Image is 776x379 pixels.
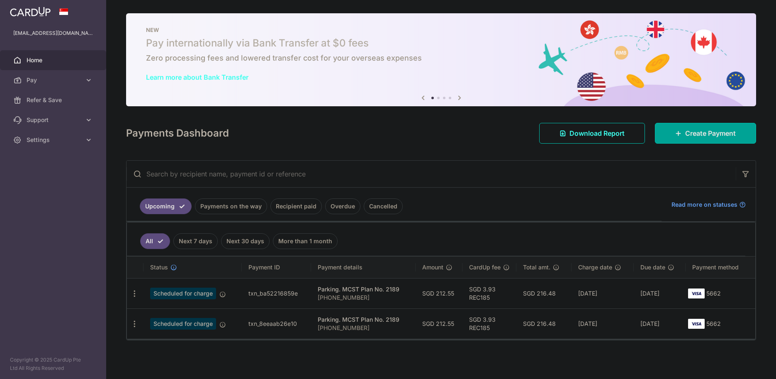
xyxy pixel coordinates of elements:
a: Payments on the way [195,198,267,214]
a: More than 1 month [273,233,338,249]
span: Amount [422,263,443,271]
span: 5662 [706,290,721,297]
p: NEW [146,27,736,33]
a: Next 30 days [221,233,270,249]
span: CardUp fee [469,263,501,271]
img: CardUp [10,7,51,17]
span: Pay [27,76,81,84]
a: Read more on statuses [671,201,746,209]
a: Download Report [539,123,645,144]
input: Search by recipient name, payment id or reference [126,161,736,187]
td: txn_8eeaab26e10 [242,308,311,339]
img: Bank Card [688,319,705,329]
td: SGD 3.93 REC185 [462,308,516,339]
td: [DATE] [634,308,686,339]
h4: Payments Dashboard [126,126,229,141]
img: Bank transfer banner [126,13,756,106]
span: Support [27,116,81,124]
td: txn_ba52216859e [242,278,311,308]
span: Due date [640,263,665,271]
td: SGD 216.48 [516,308,571,339]
a: Cancelled [364,198,403,214]
span: Scheduled for charge [150,318,216,330]
td: [DATE] [634,278,686,308]
span: Scheduled for charge [150,288,216,299]
p: [PHONE_NUMBER] [318,293,409,302]
span: Total amt. [523,263,550,271]
span: Refer & Save [27,96,81,104]
a: Create Payment [655,123,756,144]
td: SGD 212.55 [416,278,462,308]
p: [PHONE_NUMBER] [318,324,409,332]
th: Payment ID [242,257,311,278]
span: Read more on statuses [671,201,737,209]
a: All [140,233,170,249]
h5: Pay internationally via Bank Transfer at $0 fees [146,37,736,50]
a: Overdue [325,198,360,214]
span: Download Report [569,128,625,138]
td: SGD 3.93 REC185 [462,278,516,308]
span: Home [27,56,81,64]
a: Learn more about Bank Transfer [146,73,248,81]
a: Next 7 days [173,233,218,249]
span: Create Payment [685,128,736,138]
td: [DATE] [572,278,634,308]
th: Payment method [686,257,755,278]
span: Charge date [578,263,612,271]
td: SGD 216.48 [516,278,571,308]
img: Bank Card [688,289,705,298]
td: SGD 212.55 [416,308,462,339]
div: Parking. MCST Plan No. 2189 [318,285,409,293]
span: 5662 [706,320,721,327]
span: Settings [27,136,81,144]
td: [DATE] [572,308,634,339]
span: Status [150,263,168,271]
a: Recipient paid [270,198,322,214]
div: Parking. MCST Plan No. 2189 [318,315,409,324]
p: [EMAIL_ADDRESS][DOMAIN_NAME] [13,29,93,37]
a: Upcoming [140,198,192,214]
th: Payment details [311,257,416,278]
h6: Zero processing fees and lowered transfer cost for your overseas expenses [146,53,736,63]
